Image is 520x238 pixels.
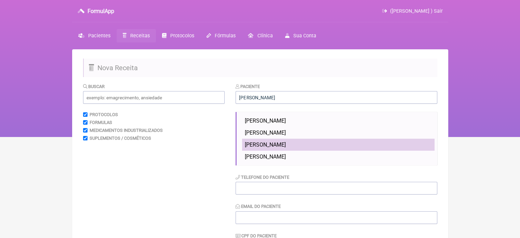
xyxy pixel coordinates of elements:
label: Buscar [83,84,105,89]
span: Clínica [257,33,272,39]
h3: FormulApp [88,8,114,14]
span: Protocolos [170,33,194,39]
a: Fórmulas [200,29,242,42]
span: [PERSON_NAME] [245,129,286,136]
span: [PERSON_NAME] [245,117,286,124]
input: exemplo: emagrecimento, ansiedade [83,91,225,104]
a: Pacientes [72,29,117,42]
a: Receitas [117,29,156,42]
span: Pacientes [88,33,110,39]
a: ([PERSON_NAME] ) Sair [382,8,442,14]
label: Suplementos / Cosméticos [90,136,151,141]
label: Medicamentos Industrializados [90,128,163,133]
span: ([PERSON_NAME] ) Sair [390,8,443,14]
a: Protocolos [156,29,200,42]
label: Formulas [90,120,112,125]
label: Protocolos [90,112,118,117]
label: Email do Paciente [236,204,281,209]
span: [PERSON_NAME] [245,141,286,148]
span: [PERSON_NAME] [245,153,286,160]
span: Receitas [130,33,150,39]
label: Telefone do Paciente [236,175,289,180]
h2: Nova Receita [83,59,437,77]
span: Fórmulas [215,33,236,39]
span: Sua Conta [293,33,316,39]
a: Sua Conta [279,29,322,42]
a: Clínica [242,29,279,42]
label: Paciente [236,84,260,89]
